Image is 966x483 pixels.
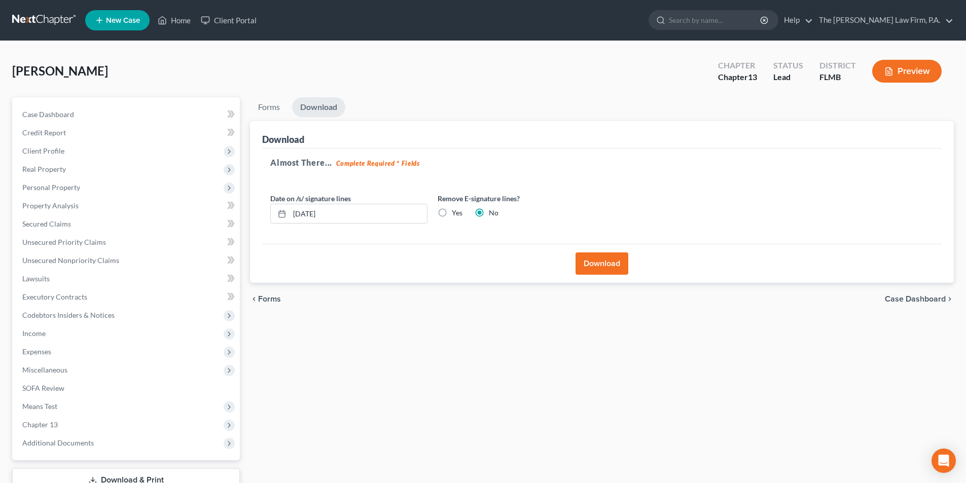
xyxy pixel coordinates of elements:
[748,72,757,82] span: 13
[885,295,946,303] span: Case Dashboard
[576,252,628,275] button: Download
[262,133,304,145] div: Download
[14,105,240,124] a: Case Dashboard
[932,449,956,473] div: Open Intercom Messenger
[489,208,498,218] label: No
[14,197,240,215] a: Property Analysis
[718,60,757,71] div: Chapter
[292,97,345,117] a: Download
[773,71,803,83] div: Lead
[258,295,281,303] span: Forms
[14,251,240,270] a: Unsecured Nonpriority Claims
[22,146,64,155] span: Client Profile
[22,274,50,283] span: Lawsuits
[22,384,64,392] span: SOFA Review
[819,60,856,71] div: District
[773,60,803,71] div: Status
[22,201,79,210] span: Property Analysis
[336,159,420,167] strong: Complete Required * Fields
[290,204,427,224] input: MM/DD/YYYY
[14,124,240,142] a: Credit Report
[14,379,240,397] a: SOFA Review
[946,295,954,303] i: chevron_right
[14,233,240,251] a: Unsecured Priority Claims
[14,288,240,306] a: Executory Contracts
[250,295,295,303] button: chevron_left Forms
[22,311,115,319] span: Codebtors Insiders & Notices
[22,420,58,429] span: Chapter 13
[250,295,258,303] i: chevron_left
[22,128,66,137] span: Credit Report
[22,238,106,246] span: Unsecured Priority Claims
[14,215,240,233] a: Secured Claims
[250,97,288,117] a: Forms
[270,193,351,204] label: Date on /s/ signature lines
[22,329,46,338] span: Income
[438,193,595,204] label: Remove E-signature lines?
[22,110,74,119] span: Case Dashboard
[814,11,953,29] a: The [PERSON_NAME] Law Firm, P.A.
[22,256,119,265] span: Unsecured Nonpriority Claims
[872,60,942,83] button: Preview
[106,17,140,24] span: New Case
[452,208,462,218] label: Yes
[270,157,934,169] h5: Almost There...
[22,438,94,447] span: Additional Documents
[779,11,813,29] a: Help
[22,219,71,228] span: Secured Claims
[14,270,240,288] a: Lawsuits
[22,165,66,173] span: Real Property
[196,11,262,29] a: Client Portal
[12,63,108,78] span: [PERSON_NAME]
[819,71,856,83] div: FLMB
[153,11,196,29] a: Home
[22,183,80,192] span: Personal Property
[669,11,762,29] input: Search by name...
[22,365,67,374] span: Miscellaneous
[885,295,954,303] a: Case Dashboard chevron_right
[22,402,57,411] span: Means Test
[22,292,87,301] span: Executory Contracts
[22,347,51,356] span: Expenses
[718,71,757,83] div: Chapter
